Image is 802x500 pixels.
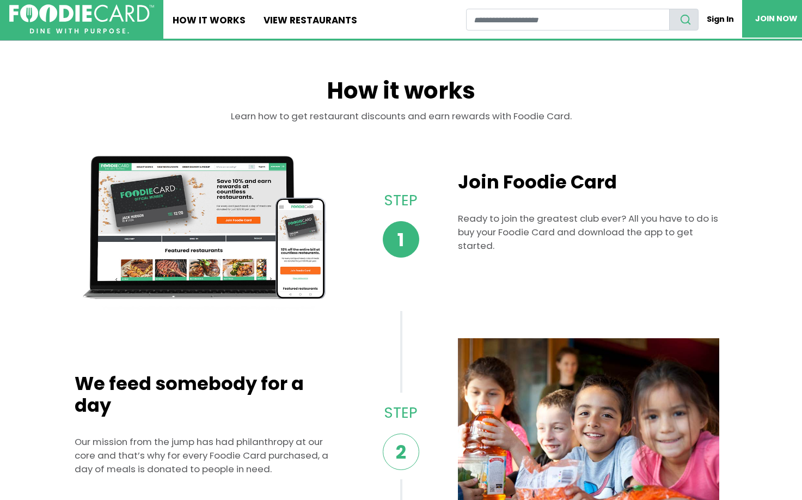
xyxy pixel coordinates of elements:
[75,435,336,477] p: Our mission from the jump has had philanthropy at our core and that’s why for every Foodie Card p...
[669,9,699,31] button: search
[383,434,419,470] span: 2
[466,9,670,31] input: restaurant search
[370,190,432,212] p: Step
[75,373,336,417] h2: We feed somebody for a day
[75,77,728,109] h1: How it works
[9,4,154,34] img: FoodieCard; Eat, Drink, Save, Donate
[699,9,742,30] a: Sign In
[458,212,719,253] p: Ready to join the greatest club ever? All you have to do is buy your Foodie Card and download the...
[458,172,719,193] h2: Join Foodie Card
[370,402,432,424] p: Step
[383,221,419,258] span: 1
[75,109,728,137] div: Learn how to get restaurant discounts and earn rewards with Foodie Card.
